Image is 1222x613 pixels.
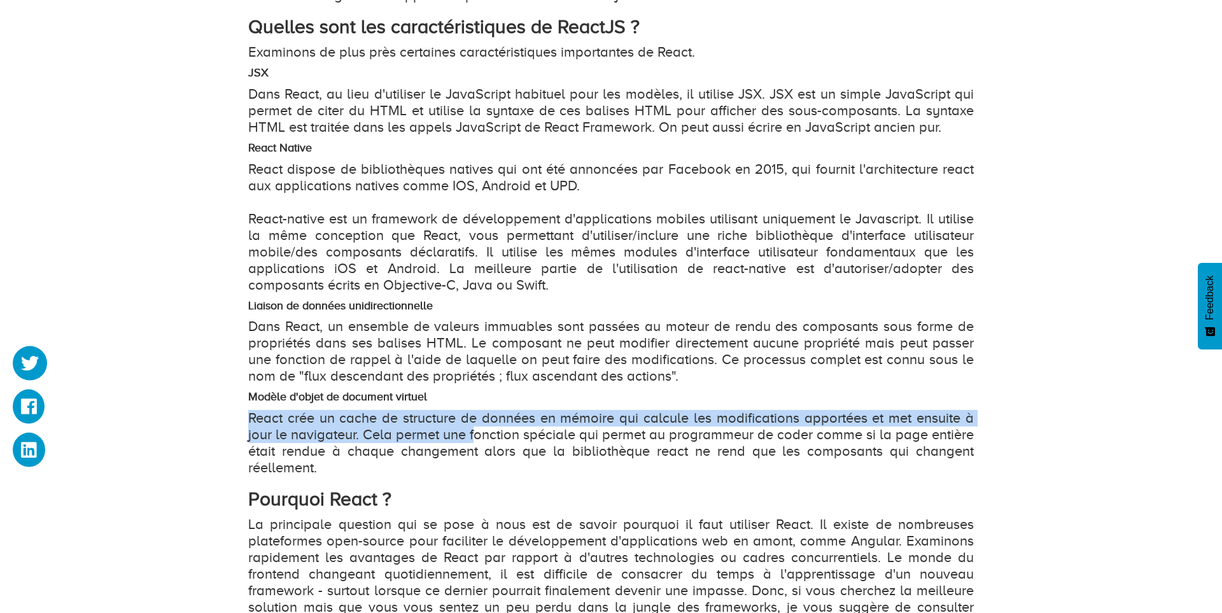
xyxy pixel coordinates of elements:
strong: Liaison de données unidirectionnelle [248,299,433,312]
button: Feedback - Afficher l’enquête [1198,263,1222,349]
p: Examinons de plus près certaines caractéristiques importantes de React. [248,44,974,60]
strong: Pourquoi React ? [248,488,391,510]
p: React crée un cache de structure de données en mémoire qui calcule les modifications apportées et... [248,410,974,476]
strong: JSX [248,66,269,79]
span: Feedback [1204,276,1216,320]
p: Dans React, un ensemble de valeurs immuables sont passées au moteur de rendu des composants sous ... [248,318,974,384]
p: Dans React, au lieu d'utiliser le JavaScript habituel pour les modèles, il utilise JSX. JSX est u... [248,86,974,136]
strong: Quelles sont les caractéristiques de ReactJS ? [248,16,640,38]
strong: React Native [248,141,312,154]
strong: Modèle d'objet de document virtuel [248,390,427,403]
p: React dispose de bibliothèques natives qui ont été annoncées par Facebook en 2015, qui fournit l'... [248,161,974,293]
